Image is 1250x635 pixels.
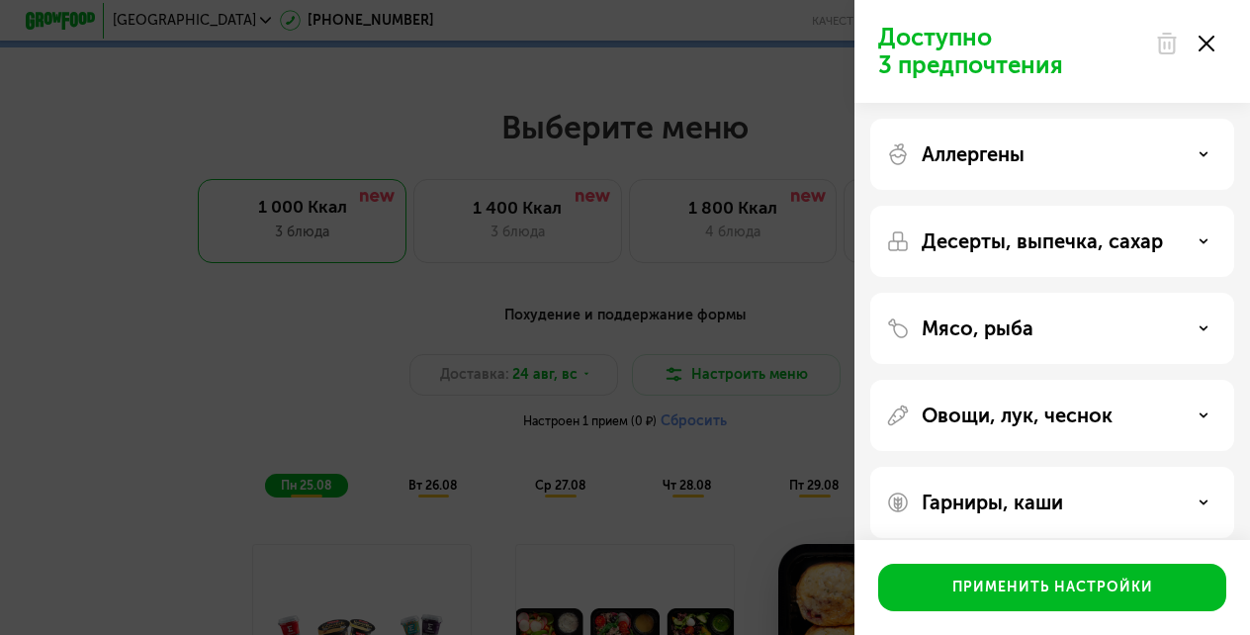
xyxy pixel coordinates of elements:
[922,229,1163,253] p: Десерты, выпечка, сахар
[922,317,1033,340] p: Мясо, рыба
[922,404,1113,427] p: Овощи, лук, чеснок
[952,578,1153,597] div: Применить настройки
[922,142,1025,166] p: Аллергены
[922,491,1063,514] p: Гарниры, каши
[878,24,1143,79] p: Доступно 3 предпочтения
[878,564,1226,611] button: Применить настройки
